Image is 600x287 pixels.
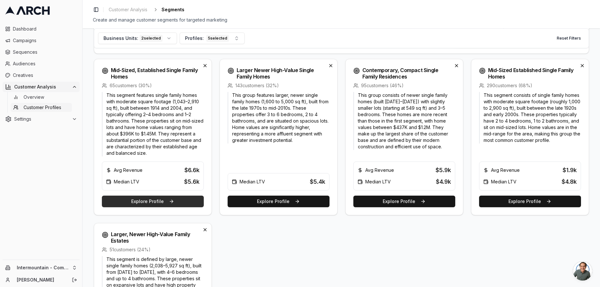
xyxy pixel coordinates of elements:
[479,92,581,143] p: This segment consists of single family homes with moderate square footage (roughly 1,000 to 2,900...
[436,177,451,186] div: $4.9k
[70,275,79,284] button: Log out
[185,35,229,42] div: Profiles:
[13,72,77,79] span: Creatives
[3,59,80,69] a: Audiences
[14,116,69,122] span: Settings
[14,84,69,90] span: Customer Analysis
[111,67,201,80] h3: Mid-Sized, Established Single Family Homes
[553,33,585,43] button: Reset Filters
[103,35,138,42] span: Business Units:
[98,32,177,44] button: Business Units:2selected
[237,67,327,80] h3: Larger Newer High-Value Single Family Homes
[488,67,578,80] h3: Mid-Sized Established Single Family Homes
[17,265,69,271] span: Intermountain - Comfort Solutions
[361,82,404,89] span: 95 customers ( 46 %)
[578,62,586,69] button: Deselect profile
[106,167,143,173] div: Avg Revenue
[3,70,80,80] a: Creatives
[483,179,516,185] div: Median LTV
[13,26,77,32] span: Dashboard
[353,92,455,150] p: This group consists of newer single family homes (built [DATE]–[DATE]) with slightly smaller lots...
[11,103,72,112] a: Customer Profiles
[453,62,460,69] button: Deselect profile
[102,92,204,156] p: This segment features single family homes with moderate square footage (1,043–2,910 sq ft), built...
[573,261,592,281] div: Open chat
[3,35,80,46] a: Campaigns
[483,167,520,173] div: Avg Revenue
[228,196,330,207] button: Explore Profile
[106,5,184,14] nav: breadcrumb
[13,60,77,67] span: Audiences
[3,263,80,273] button: Intermountain - Comfort Solutions
[3,47,80,57] a: Sequences
[93,17,590,23] div: Create and manage customer segments for targeted marketing
[140,35,162,42] div: 2 selected
[110,82,152,89] span: 65 customers ( 30 %)
[106,5,150,14] a: Customer Analysis
[201,62,209,69] button: Deselect profile
[111,231,201,244] h3: Larger, Newer High-Value Family Estates
[327,62,335,69] button: Deselect profile
[13,49,77,55] span: Sequences
[206,35,229,42] div: 5 selected
[358,167,394,173] div: Avg Revenue
[358,179,391,185] div: Median LTV
[13,37,77,44] span: Campaigns
[436,166,451,175] div: $5.9k
[201,226,209,234] button: Deselect profile
[184,166,200,175] div: $6.6k
[17,277,65,283] a: [PERSON_NAME]
[232,179,265,185] div: Median LTV
[563,166,577,175] div: $1.9k
[102,196,204,207] button: Explore Profile
[3,24,80,34] a: Dashboard
[109,6,147,13] span: Customer Analysis
[3,82,80,92] button: Customer Analysis
[106,179,139,185] div: Median LTV
[228,92,330,143] p: This group features larger, newer single family homes (1,600 to 5,000 sq ft), built from the late...
[3,114,80,124] button: Settings
[479,196,581,207] button: Explore Profile
[562,177,577,186] div: $4.8k
[24,94,44,100] span: Overview
[362,67,453,80] h3: Contemporary, Compact Single Family Residences
[162,6,184,13] span: Segments
[110,246,151,253] span: 51 customers ( 24 %)
[310,177,325,186] div: $5.4k
[24,104,61,111] span: Customer Profiles
[11,93,72,102] a: Overview
[235,82,279,89] span: 143 customers ( 32 %)
[184,177,200,186] div: $5.6k
[353,196,455,207] button: Explore Profile
[487,82,532,89] span: 290 customers ( 68 %)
